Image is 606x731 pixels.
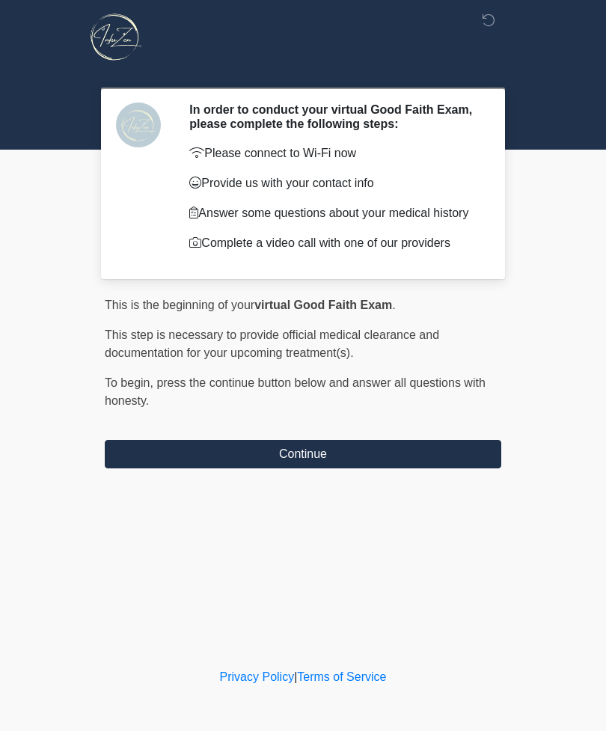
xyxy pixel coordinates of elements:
span: . [392,299,395,311]
p: Please connect to Wi-Fi now [189,144,479,162]
p: Provide us with your contact info [189,174,479,192]
p: Answer some questions about your medical history [189,204,479,222]
span: press the continue button below and answer all questions with honesty. [105,376,486,407]
strong: virtual Good Faith Exam [254,299,392,311]
img: Agent Avatar [116,103,161,147]
span: This step is necessary to provide official medical clearance and documentation for your upcoming ... [105,328,439,359]
span: To begin, [105,376,156,389]
a: | [294,670,297,683]
button: Continue [105,440,501,468]
img: InfuZen Health Logo [90,11,141,63]
a: Privacy Policy [220,670,295,683]
h2: In order to conduct your virtual Good Faith Exam, please complete the following steps: [189,103,479,131]
span: This is the beginning of your [105,299,254,311]
a: Terms of Service [297,670,386,683]
p: Complete a video call with one of our providers [189,234,479,252]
